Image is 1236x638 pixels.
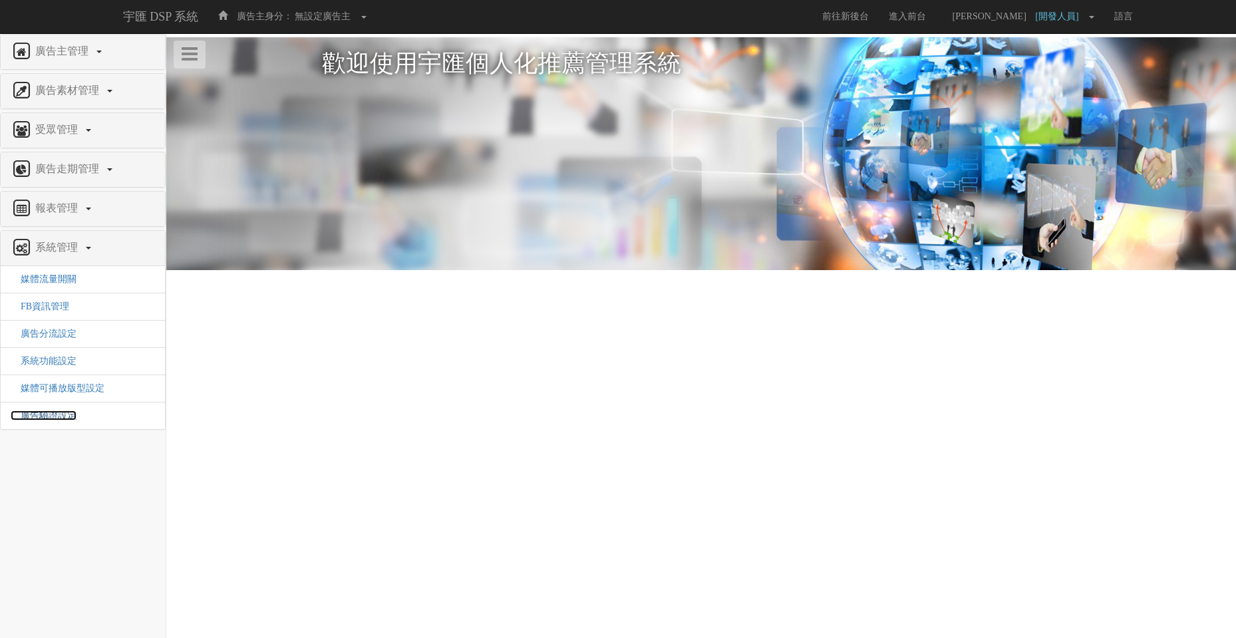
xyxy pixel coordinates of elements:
[11,120,155,141] a: 受眾管理
[1035,11,1085,21] span: [開發人員]
[11,41,155,63] a: 廣告主管理
[32,84,106,96] span: 廣告素材管理
[237,11,293,21] span: 廣告主身分：
[11,356,77,366] a: 系統功能設定
[11,198,155,220] a: 報表管理
[295,11,351,21] span: 無設定廣告主
[32,163,106,174] span: 廣告走期管理
[11,274,77,284] a: 媒體流量開關
[11,301,69,311] a: FB資訊管理
[11,159,155,180] a: 廣告走期管理
[11,329,77,339] a: 廣告分流設定
[322,51,1080,77] h1: 歡迎使用宇匯個人化推薦管理系統
[32,202,84,214] span: 報表管理
[11,80,155,102] a: 廣告素材管理
[11,238,155,259] a: 系統管理
[32,45,95,57] span: 廣告主管理
[32,241,84,253] span: 系統管理
[11,383,104,393] a: 媒體可播放版型設定
[946,11,1033,21] span: [PERSON_NAME]
[32,124,84,135] span: 受眾管理
[11,410,77,420] a: 廣告驗證設定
